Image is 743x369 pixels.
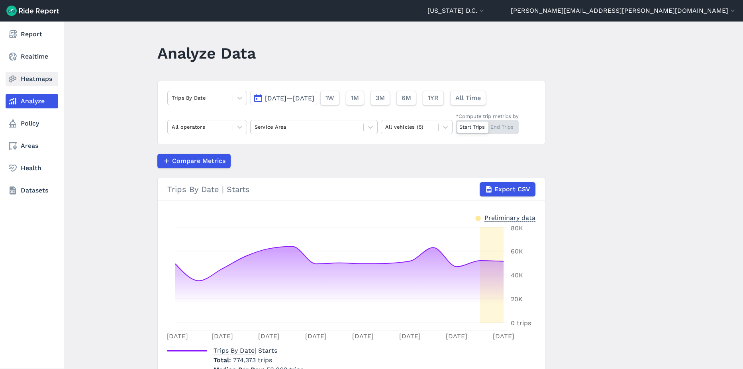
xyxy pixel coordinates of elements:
[511,224,523,232] tspan: 80K
[511,271,523,279] tspan: 40K
[320,91,339,105] button: 1W
[456,112,519,120] div: *Compute trip metrics by
[428,93,439,103] span: 1YR
[233,356,272,364] span: 774,373 trips
[211,332,233,340] tspan: [DATE]
[6,94,58,108] a: Analyze
[6,72,58,86] a: Heatmaps
[325,93,334,103] span: 1W
[511,247,523,255] tspan: 60K
[346,91,364,105] button: 1M
[6,116,58,131] a: Policy
[511,295,523,303] tspan: 20K
[6,27,58,41] a: Report
[351,93,359,103] span: 1M
[399,332,420,340] tspan: [DATE]
[6,49,58,64] a: Realtime
[484,213,535,222] div: Preliminary data
[157,154,231,168] button: Compare Metrics
[455,93,481,103] span: All Time
[450,91,486,105] button: All Time
[493,332,514,340] tspan: [DATE]
[494,184,530,194] span: Export CSV
[6,183,58,198] a: Datasets
[511,319,531,327] tspan: 0 trips
[167,182,535,196] div: Trips By Date | Starts
[396,91,416,105] button: 6M
[480,182,535,196] button: Export CSV
[172,156,225,166] span: Compare Metrics
[6,161,58,175] a: Health
[167,332,188,340] tspan: [DATE]
[6,6,59,16] img: Ride Report
[402,93,411,103] span: 6M
[157,42,256,64] h1: Analyze Data
[214,347,277,354] span: | Starts
[423,91,444,105] button: 1YR
[258,332,280,340] tspan: [DATE]
[250,91,317,105] button: [DATE]—[DATE]
[446,332,467,340] tspan: [DATE]
[511,6,737,16] button: [PERSON_NAME][EMAIL_ADDRESS][PERSON_NAME][DOMAIN_NAME]
[214,356,233,364] span: Total
[376,93,385,103] span: 3M
[427,6,486,16] button: [US_STATE] D.C.
[265,94,314,102] span: [DATE]—[DATE]
[352,332,373,340] tspan: [DATE]
[371,91,390,105] button: 3M
[214,344,255,355] span: Trips By Date
[305,332,327,340] tspan: [DATE]
[6,139,58,153] a: Areas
